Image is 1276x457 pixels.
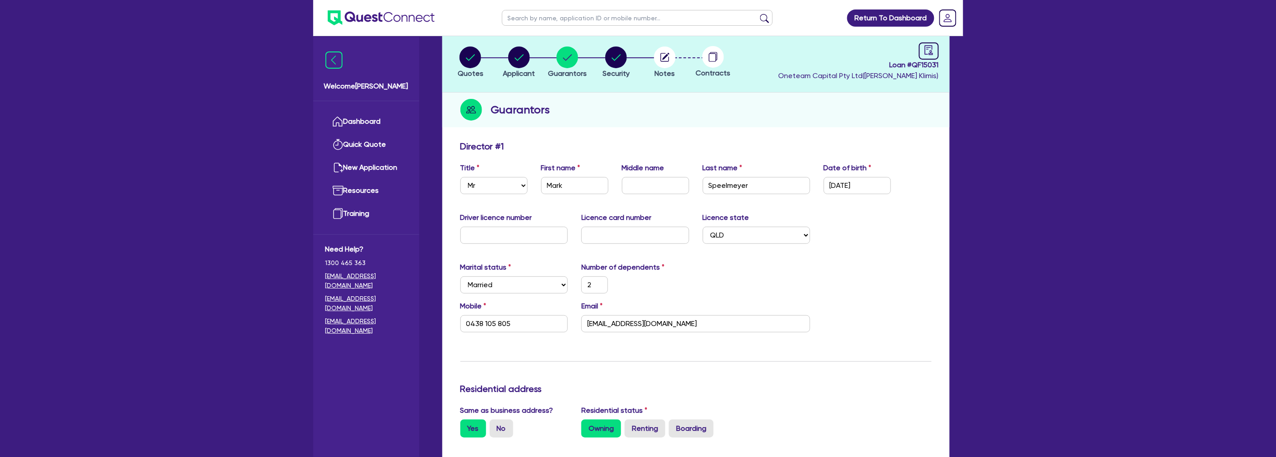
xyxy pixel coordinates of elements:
label: First name [541,163,580,173]
span: Guarantors [548,69,587,78]
span: Welcome [PERSON_NAME] [324,81,408,92]
img: quick-quote [333,139,343,150]
label: Same as business address? [460,405,553,416]
span: Applicant [503,69,535,78]
input: DD / MM / YYYY [824,177,891,194]
a: Dashboard [325,110,407,133]
button: Security [602,46,630,79]
label: Licence state [703,212,749,223]
button: Applicant [502,46,535,79]
label: Middle name [622,163,664,173]
label: Owning [581,420,621,438]
label: Title [460,163,480,173]
span: Quotes [458,69,483,78]
label: Driver licence number [460,212,532,223]
img: training [333,208,343,219]
a: Return To Dashboard [847,9,934,27]
a: [EMAIL_ADDRESS][DOMAIN_NAME] [325,294,407,313]
label: Last name [703,163,742,173]
span: Notes [654,69,675,78]
h2: Guarantors [491,102,550,118]
a: Dropdown toggle [936,6,960,30]
label: Number of dependents [581,262,664,273]
span: Loan # QF15031 [779,60,939,70]
a: New Application [325,156,407,179]
a: [EMAIL_ADDRESS][DOMAIN_NAME] [325,271,407,290]
label: Email [581,301,603,312]
label: Residential status [581,405,647,416]
label: Renting [625,420,665,438]
a: audit [919,42,939,60]
img: resources [333,185,343,196]
span: Contracts [696,69,731,77]
span: 1300 465 363 [325,258,407,268]
h3: Director # 1 [460,141,504,152]
label: Licence card number [581,212,651,223]
label: Date of birth [824,163,872,173]
img: icon-menu-close [325,51,343,69]
h3: Residential address [460,383,932,394]
img: step-icon [460,99,482,121]
label: Boarding [669,420,714,438]
button: Guarantors [548,46,587,79]
button: Quotes [457,46,484,79]
button: Notes [654,46,676,79]
span: Need Help? [325,244,407,255]
label: Yes [460,420,486,438]
span: Security [603,69,630,78]
span: Oneteam Capital Pty Ltd ( [PERSON_NAME] Klimis ) [779,71,939,80]
a: Training [325,202,407,225]
img: quest-connect-logo-blue [328,10,435,25]
label: Marital status [460,262,511,273]
label: No [490,420,513,438]
a: [EMAIL_ADDRESS][DOMAIN_NAME] [325,317,407,336]
span: audit [924,45,934,55]
label: Mobile [460,301,487,312]
a: Quick Quote [325,133,407,156]
a: Resources [325,179,407,202]
img: new-application [333,162,343,173]
input: Search by name, application ID or mobile number... [502,10,773,26]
